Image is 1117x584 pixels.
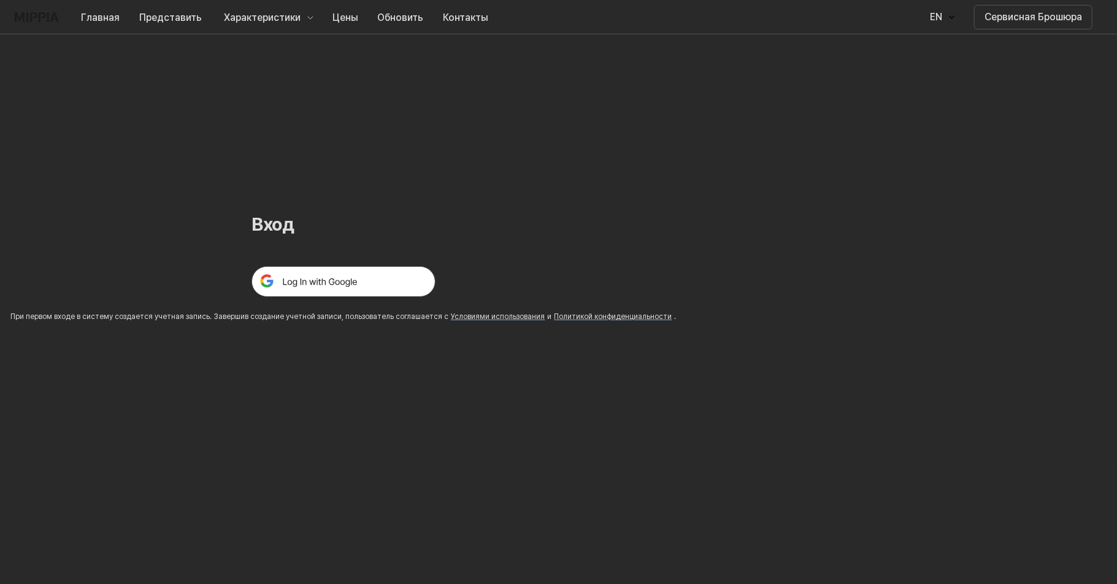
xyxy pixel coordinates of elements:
ya-tr-span: Контакты [443,10,488,25]
ya-tr-span: Сервисная Брошюра [985,10,1082,25]
ya-tr-span: При первом входе в систему создается учетная запись. Завершив создание учетной записи, пользовате... [11,312,449,321]
button: Сервисная Брошюра [974,5,1092,29]
button: Цены [323,6,367,30]
button: Представить [129,6,212,30]
button: EN [918,5,964,29]
ya-tr-span: Обновить [377,10,423,25]
ya-tr-span: Вход [251,213,294,235]
button: Главная [71,6,129,30]
a: Обновить [367,1,433,34]
img: логотип [15,12,59,22]
ya-tr-span: Главная [81,10,120,25]
button: Обновить [367,6,433,30]
ya-tr-span: Представить [139,10,202,25]
ya-tr-span: и [548,312,552,321]
button: Характеристики [212,6,323,30]
button: Контакты [433,6,497,30]
img: Кнопка входа в Google [251,266,436,297]
a: Условиями использования [451,312,545,321]
ya-tr-span: EN [930,11,942,23]
ya-tr-span: . [675,312,677,321]
ya-tr-span: Цены [332,10,358,25]
a: Политикой конфиденциальности [555,312,672,321]
ya-tr-span: Характеристики [224,12,301,23]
